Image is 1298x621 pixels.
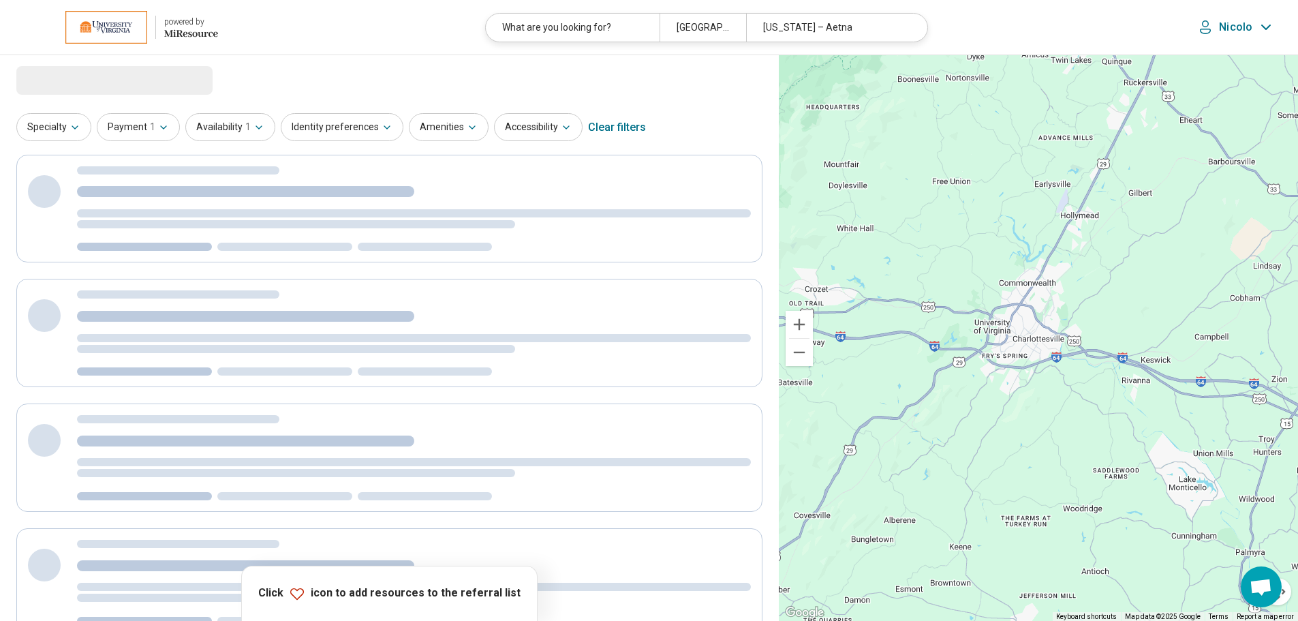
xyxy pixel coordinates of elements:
div: [GEOGRAPHIC_DATA], [GEOGRAPHIC_DATA] [660,14,746,42]
button: Accessibility [494,113,583,141]
span: 1 [150,120,155,134]
a: University of Virginiapowered by [22,11,218,44]
button: Zoom out [786,339,813,366]
p: Nicolo [1219,20,1252,34]
button: Specialty [16,113,91,141]
div: What are you looking for? [486,14,659,42]
button: Payment1 [97,113,180,141]
a: Terms (opens in new tab) [1209,613,1229,620]
button: Identity preferences [281,113,403,141]
div: Open chat [1241,566,1282,607]
span: 1 [245,120,251,134]
span: Map data ©2025 Google [1125,613,1201,620]
div: [US_STATE] – Aetna [746,14,919,42]
span: Loading... [16,66,131,93]
p: Click icon to add resources to the referral list [258,586,521,602]
button: Availability1 [185,113,275,141]
button: Zoom in [786,311,813,338]
a: Report a map error [1237,613,1294,620]
button: Amenities [409,113,489,141]
div: Clear filters [588,111,646,144]
div: powered by [164,16,218,28]
img: University of Virginia [65,11,147,44]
